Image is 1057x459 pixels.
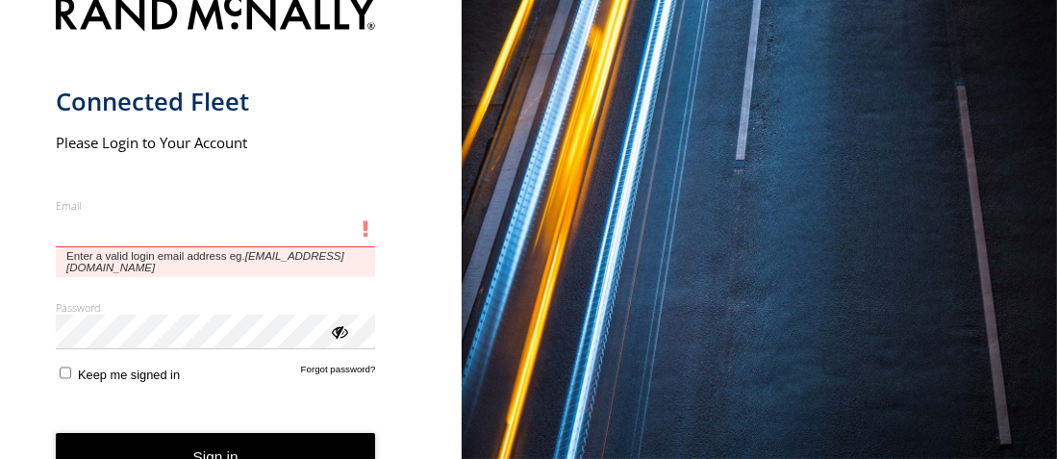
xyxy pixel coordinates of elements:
h1: Connected Fleet [56,86,376,117]
h2: Please Login to Your Account [56,133,376,152]
input: Keep me signed in [60,367,72,379]
div: ViewPassword [329,321,348,341]
label: Email [56,198,376,213]
span: Keep me signed in [78,368,180,382]
a: Forgot password? [301,364,376,382]
span: Enter a valid login email address eg. [56,247,376,277]
em: [EMAIL_ADDRESS][DOMAIN_NAME] [66,250,344,273]
label: Password [56,300,376,315]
